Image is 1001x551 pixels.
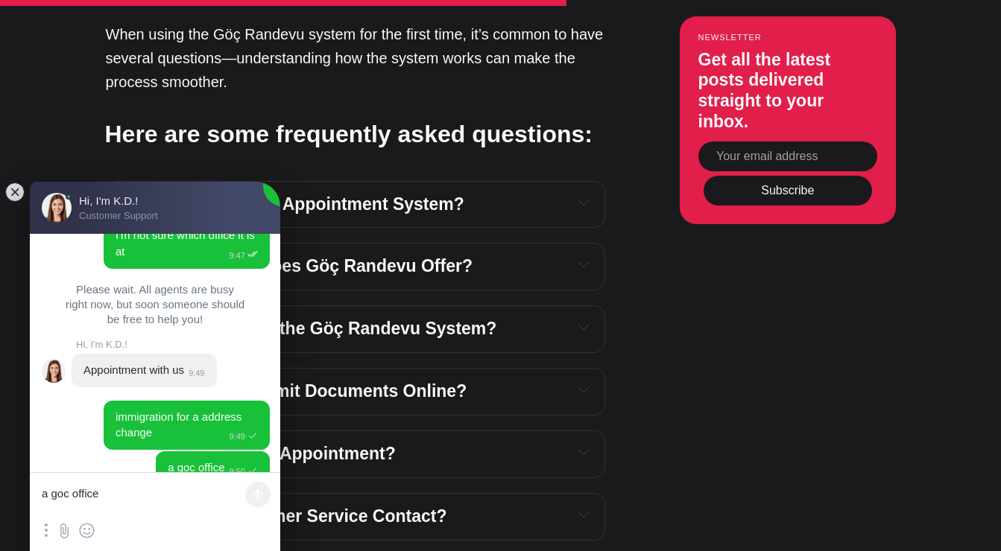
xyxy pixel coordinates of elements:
jdiv: 23.09.25 9:47:59 [104,203,270,269]
jdiv: 23.09.25 9:49:29 [72,354,217,387]
jdiv: 9:49 [225,431,258,441]
jdiv: 9:49 [184,369,204,378]
h3: Here are some frequently asked questions: [105,118,604,151]
p: When using the Göç Randevu system for the first time, it’s common to have several questions—under... [106,22,605,94]
jdiv: Hi, I'm K.D.! [76,339,258,350]
span: 2. What Services Does Göç Randevu Offer? [119,256,473,275]
button: Expand toggle to read content [575,380,592,398]
button: Subscribe [704,176,872,206]
jdiv: I have an appointment but I'm not sure which office it is at [116,213,258,257]
jdiv: 9:50 [225,466,258,476]
jdiv: Appointment with us [83,363,184,376]
button: Expand toggle to read content [575,443,592,461]
jdiv: 9:47 [225,250,258,260]
button: Expand toggle to read content [575,194,592,211]
button: Expand toggle to read content [575,506,592,523]
jdiv: 23.09.25 9:49:00 [30,282,280,339]
jdiv: a goc office [168,461,224,474]
span: 3. How Do I Access the Göç Randevu System? [119,319,497,338]
button: Expand toggle to read content [575,318,592,336]
jdiv: 23.09.25 9:49:59 [104,401,270,450]
span: 4. Do I Need to Submit Documents Online? [119,381,467,401]
input: Your email address [698,142,877,172]
jdiv: Please wait. All agents are busy right now, but soon someone should be free to help you! [42,282,269,327]
span: 6. Is There a Customer Service Contact? [119,506,447,526]
h3: Get all the latest posts delivered straight to your inbox. [698,50,877,132]
small: Newsletter [698,33,877,42]
jdiv: Hi, I'm K.D.! [42,359,66,383]
span: 1. Who Can Use the Appointment System? [119,194,464,214]
button: Expand toggle to read content [575,255,592,273]
jdiv: 23.09.25 9:50:23 [156,451,270,485]
jdiv: immigration for a address change [116,410,244,439]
